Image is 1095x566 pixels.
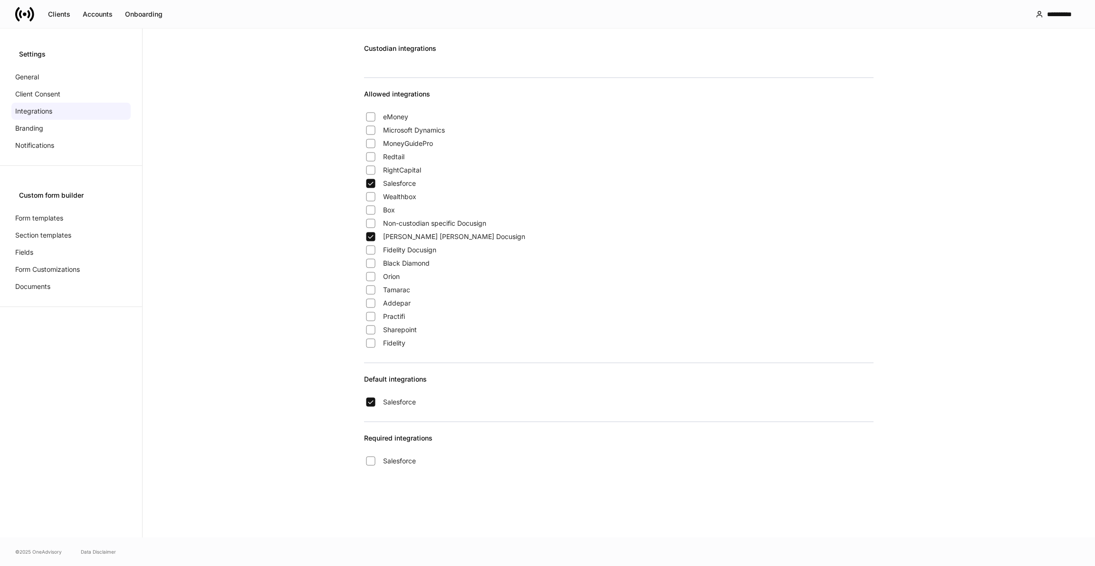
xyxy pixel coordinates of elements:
[364,374,874,395] div: Default integrations
[15,124,43,133] p: Branding
[15,248,33,257] p: Fields
[15,106,52,116] p: Integrations
[383,456,416,466] span: Salesforce
[15,548,62,556] span: © 2025 OneAdvisory
[125,11,163,18] div: Onboarding
[81,548,116,556] a: Data Disclaimer
[11,278,131,295] a: Documents
[15,213,63,223] p: Form templates
[11,137,131,154] a: Notifications
[383,232,525,241] span: [PERSON_NAME] [PERSON_NAME] Docusign
[383,272,400,281] span: Orion
[383,152,404,162] span: Redtail
[364,89,874,110] div: Allowed integrations
[48,11,70,18] div: Clients
[383,338,405,348] span: Fidelity
[19,49,123,59] div: Settings
[83,11,113,18] div: Accounts
[11,120,131,137] a: Branding
[11,261,131,278] a: Form Customizations
[15,89,60,99] p: Client Consent
[11,210,131,227] a: Form templates
[383,139,433,148] span: MoneyGuidePro
[119,7,169,22] button: Onboarding
[383,219,486,228] span: Non-custodian specific Docusign
[11,244,131,261] a: Fields
[42,7,77,22] button: Clients
[11,227,131,244] a: Section templates
[383,259,430,268] span: Black Diamond
[15,265,80,274] p: Form Customizations
[383,165,421,175] span: RightCapital
[364,433,874,454] div: Required integrations
[383,179,416,188] span: Salesforce
[383,205,395,215] span: Box
[383,192,416,201] span: Wealthbox
[383,112,408,122] span: eMoney
[383,245,436,255] span: Fidelity Docusign
[383,325,417,335] span: Sharepoint
[364,44,874,65] div: Custodian integrations
[383,312,405,321] span: Practifi
[383,298,411,308] span: Addepar
[15,72,39,82] p: General
[11,86,131,103] a: Client Consent
[77,7,119,22] button: Accounts
[383,285,410,295] span: Tamarac
[11,103,131,120] a: Integrations
[383,397,416,407] span: Salesforce
[11,68,131,86] a: General
[15,282,50,291] p: Documents
[15,230,71,240] p: Section templates
[383,125,445,135] span: Microsoft Dynamics
[15,141,54,150] p: Notifications
[19,191,123,200] div: Custom form builder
